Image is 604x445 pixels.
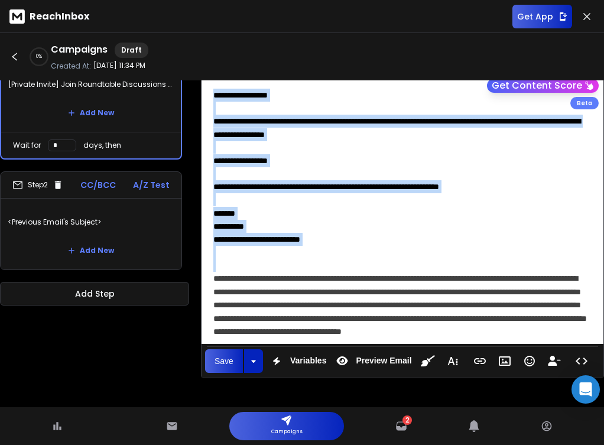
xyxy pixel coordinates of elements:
div: Step 2 [12,180,63,190]
p: days, then [83,141,121,150]
button: Insert Image (⌘P) [493,349,516,373]
p: CC/BCC [80,179,116,191]
p: [Private Invite] Join Roundtable Discussions w/ Product Leaders in [GEOGRAPHIC_DATA] [8,68,174,101]
button: Insert Link (⌘K) [469,349,491,373]
p: ReachInbox [30,9,89,24]
a: 2 [395,420,407,432]
p: A/Z Test [133,179,170,191]
span: Variables [288,356,329,366]
button: Insert Unsubscribe Link [543,349,566,373]
button: Add New [59,101,124,125]
p: Created At: [51,61,91,71]
button: Save [205,349,243,373]
button: Get App [512,5,572,28]
div: Draft [115,43,148,58]
p: Wait for [13,141,41,150]
p: [DATE] 11:34 PM [93,61,145,70]
button: Emoticons [518,349,541,373]
button: Clean HTML [417,349,439,373]
button: Add New [59,239,124,262]
div: Open Intercom Messenger [571,375,600,404]
p: 0 % [36,53,42,60]
button: Variables [265,349,329,373]
button: More Text [441,349,464,373]
button: Code View [570,349,593,373]
span: 2 [405,415,410,425]
p: Campaigns [271,426,303,438]
p: <Previous Email's Subject> [8,206,174,239]
span: Preview Email [353,356,414,366]
button: Get Content Score [487,79,599,93]
h1: Campaigns [51,43,108,58]
button: Preview Email [331,349,414,373]
div: Beta [570,97,599,109]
